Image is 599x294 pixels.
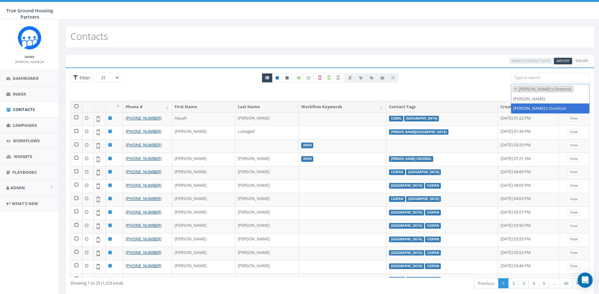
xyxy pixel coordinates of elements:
div: Showing 1 to 25 (1,223 total) [70,278,281,286]
th: Phone #: activate to sort column ascending [123,101,172,112]
a: Export [573,58,591,64]
td: [PERSON_NAME] [172,153,235,166]
td: [PERSON_NAME] [235,179,298,193]
i: This phone number is subscribed and will receive texts. [276,76,279,80]
span: [PERSON_NAME]'s Overlook [518,86,573,92]
label: [GEOGRAPHIC_DATA] [389,183,424,189]
a: [PHONE_NUMBER] [126,222,161,228]
td: [PERSON_NAME] [172,179,235,193]
span: Import [556,58,570,63]
span: Dashboard [13,75,39,81]
td: [DATE] 03:55 PM [498,233,559,247]
label: [GEOGRAPHIC_DATA] [406,196,441,202]
a: View [567,250,580,256]
label: CGSPAN [425,223,441,229]
input: Type to search [511,73,590,82]
td: [DATE] 07:21 AM [498,153,559,166]
a: [PHONE_NUMBER] [126,250,161,255]
a: … [549,278,560,289]
a: View [567,142,580,149]
a: [PHONE_NUMBER] [126,142,161,148]
span: × [514,86,517,92]
td: [PERSON_NAME] [235,153,298,166]
a: Import [554,58,572,64]
th: Contact Tags [386,101,498,112]
a: View [567,223,580,229]
label: Not a Mobile [315,73,325,83]
td: [PERSON_NAME] [172,126,235,139]
label: CGSPAN [389,277,405,283]
a: View [567,196,580,203]
label: Data Enriched [294,73,304,83]
label: [GEOGRAPHIC_DATA] [389,263,424,269]
label: CGSPAN [389,196,405,202]
label: [GEOGRAPHIC_DATA] [389,237,424,242]
a: [PERSON_NAME] [15,59,44,64]
a: View [567,156,580,162]
div: Open Intercom Messenger [578,273,593,288]
td: [DATE] 03:46 PM [498,260,559,273]
a: View [567,169,580,175]
span: Playbooks [12,169,37,175]
td: [PERSON_NAME] [235,260,298,273]
img: Rally_Corp_Logo_1.png [18,26,41,50]
a: 3 [518,278,529,289]
td: [PERSON_NAME] [235,193,298,206]
small: Name [25,55,34,59]
td: [PERSON_NAME] [235,112,298,126]
label: [GEOGRAPHIC_DATA] [404,116,439,121]
td: Aquah [172,112,235,126]
a: [PHONE_NUMBER] [126,169,161,174]
td: [PERSON_NAME] [235,220,298,233]
a: 4 [529,278,539,289]
td: Denia [172,273,235,287]
a: Next [572,278,590,289]
th: Created On: activate to sort column ascending [498,101,559,112]
label: CGSPAN [425,210,441,215]
label: Data not Enriched [303,73,314,83]
a: [PHONE_NUMBER] [126,276,161,282]
a: 49 [560,278,572,289]
a: [PHONE_NUMBER] [126,128,161,134]
a: 2 [508,278,519,289]
span: Advance Filter [70,73,93,83]
a: [PHONE_NUMBER] [126,115,161,121]
a: View [567,115,580,122]
a: All contacts [262,73,273,83]
span: Contacts [13,107,35,112]
a: Active [272,73,282,83]
th: Last Name [235,101,298,112]
label: [GEOGRAPHIC_DATA] [389,250,424,256]
label: CGSPAN [389,169,405,175]
label: Validated [324,73,334,83]
td: [PERSON_NAME] [172,233,235,247]
td: [PERSON_NAME] [172,166,235,179]
a: View [567,276,580,283]
td: [DATE] 03:57 PM [498,206,559,220]
label: CGSPAN [425,250,441,256]
button: Remove item [513,86,518,92]
a: 1 [498,278,509,289]
td: [PERSON_NAME] [235,247,298,260]
a: [PHONE_NUMBER] [126,156,161,161]
h2: Contacts [70,31,108,41]
td: [DATE] 03:45 PM [498,273,559,287]
span: Workflows [13,138,40,144]
td: [PERSON_NAME] [172,247,235,260]
a: [PHONE_NUMBER] [126,182,161,188]
a: [PHONE_NUMBER] [126,263,161,268]
a: [PHONE_NUMBER] [126,236,161,242]
i: This phone number is unsubscribed and has opted-out of all texts. [285,76,289,80]
td: [DATE] 03:52 PM [498,247,559,260]
label: CGSPAN [425,183,441,189]
label: [GEOGRAPHIC_DATA] [389,210,424,215]
li: Ilda's Overlook [513,86,573,92]
a: View [567,209,580,216]
label: CGSPAN [425,263,441,269]
span: What's New [12,201,38,206]
label: CGENG [389,116,403,121]
a: [PHONE_NUMBER] [126,209,161,215]
label: Not Validated [333,73,343,83]
label: [PERSON_NAME] Crossing [389,156,433,162]
td: [DATE] 04:03 PM [498,193,559,206]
